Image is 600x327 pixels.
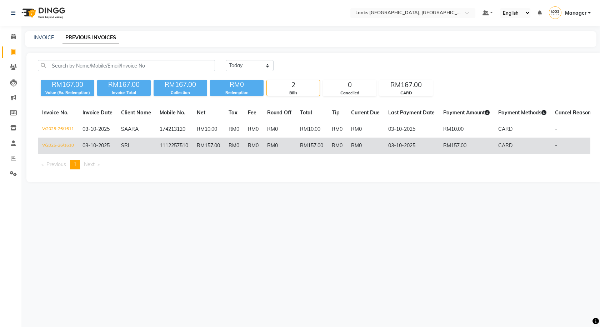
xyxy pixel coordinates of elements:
[42,109,69,116] span: Invoice No.
[443,109,490,116] span: Payment Amount
[332,109,340,116] span: Tip
[263,121,296,138] td: RM0
[82,109,112,116] span: Invoice Date
[84,161,95,168] span: Next
[34,34,54,41] a: INVOICE
[38,121,78,138] td: V/2025-26/1611
[82,126,110,132] span: 03-10-2025
[224,138,244,154] td: RM0
[300,109,312,116] span: Total
[248,109,256,116] span: Fee
[41,80,94,90] div: RM167.00
[351,109,380,116] span: Current Due
[296,121,327,138] td: RM10.00
[121,126,139,132] span: SAARA
[154,90,207,96] div: Collection
[62,31,119,44] a: PREVIOUS INVOICES
[380,90,432,96] div: CARD
[347,138,384,154] td: RM0
[323,90,376,96] div: Cancelled
[210,90,264,96] div: Redemption
[555,109,591,116] span: Cancel Reason
[498,142,512,149] span: CARD
[327,138,347,154] td: RM0
[38,160,590,169] nav: Pagination
[224,121,244,138] td: RM0
[121,109,151,116] span: Client Name
[97,90,151,96] div: Invoice Total
[384,121,439,138] td: 03-10-2025
[327,121,347,138] td: RM0
[296,138,327,154] td: RM157.00
[46,161,66,168] span: Previous
[74,161,76,168] span: 1
[229,109,237,116] span: Tax
[439,121,494,138] td: RM10.00
[160,109,185,116] span: Mobile No.
[439,138,494,154] td: RM157.00
[384,138,439,154] td: 03-10-2025
[380,80,432,90] div: RM167.00
[38,60,215,71] input: Search by Name/Mobile/Email/Invoice No
[267,80,320,90] div: 2
[155,121,192,138] td: 174213120
[498,109,546,116] span: Payment Methods
[263,138,296,154] td: RM0
[347,121,384,138] td: RM0
[549,6,561,19] img: Manager
[82,142,110,149] span: 03-10-2025
[267,109,291,116] span: Round Off
[210,80,264,90] div: RM0
[154,80,207,90] div: RM167.00
[38,138,78,154] td: V/2025-26/1610
[267,90,320,96] div: Bills
[323,80,376,90] div: 0
[244,121,263,138] td: RM0
[388,109,435,116] span: Last Payment Date
[155,138,192,154] td: 1112257510
[41,90,94,96] div: Value (Ex. Redemption)
[192,121,224,138] td: RM10.00
[121,142,129,149] span: SRI
[565,9,586,17] span: Manager
[555,126,557,132] span: -
[555,142,557,149] span: -
[498,126,512,132] span: CARD
[97,80,151,90] div: RM167.00
[244,138,263,154] td: RM0
[197,109,205,116] span: Net
[192,138,224,154] td: RM157.00
[18,3,67,23] img: logo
